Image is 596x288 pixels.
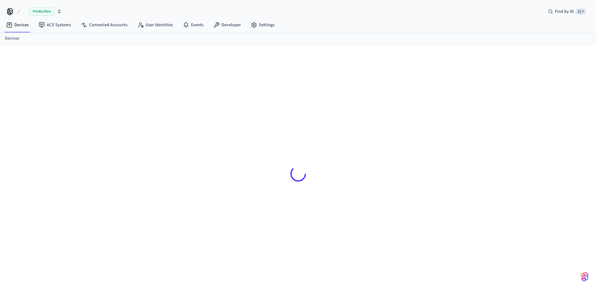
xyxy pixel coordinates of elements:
span: Find by ID [555,8,574,15]
a: Connected Accounts [76,19,132,31]
a: Developer [208,19,246,31]
a: Devices [5,35,19,42]
span: Production [29,7,54,16]
a: Settings [246,19,279,31]
img: SeamLogoGradient.69752ec5.svg [581,272,589,282]
div: Find by ID⌘ K [543,6,591,17]
a: Devices [1,19,34,31]
a: User Identities [132,19,178,31]
a: ACS Systems [34,19,76,31]
span: ⌘ K [576,8,586,15]
a: Events [178,19,208,31]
